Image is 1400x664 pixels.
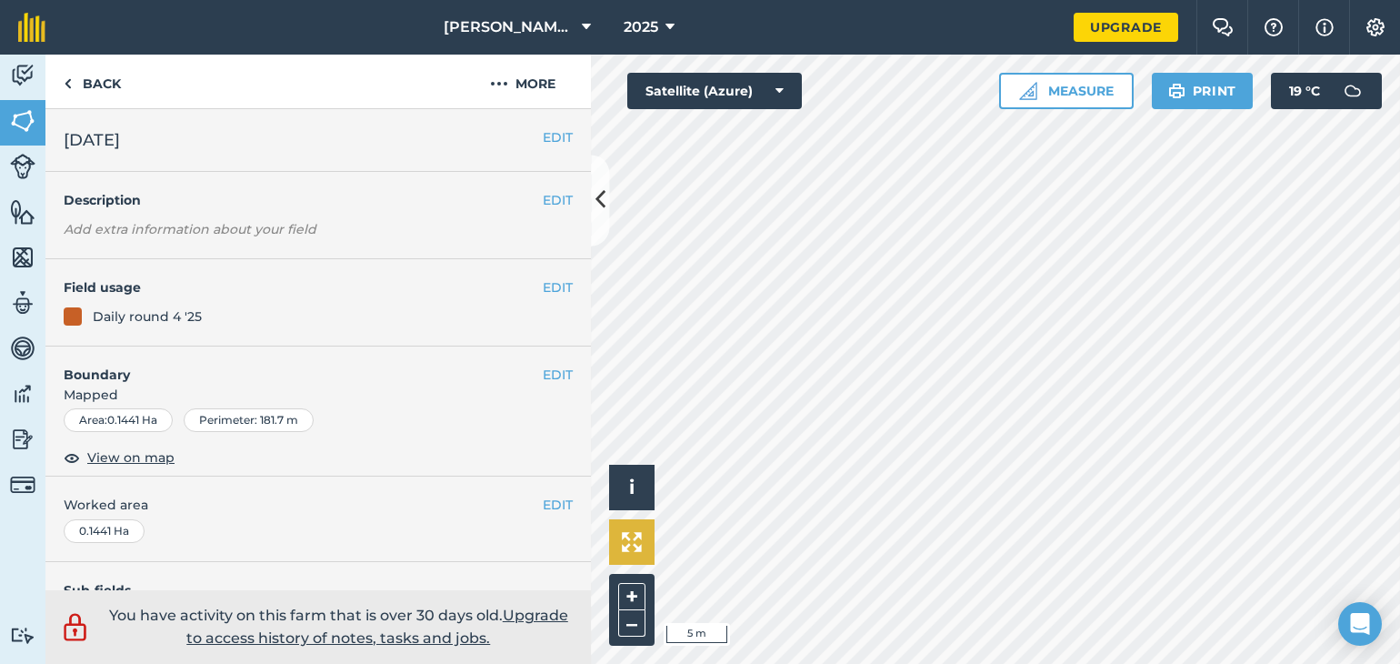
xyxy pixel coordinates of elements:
[444,16,575,38] span: [PERSON_NAME] Farm
[87,448,175,468] span: View on map
[999,73,1134,109] button: Measure
[93,307,202,327] div: Daily round 4 '25
[10,107,35,135] img: svg+xml;base64,PHN2ZyB4bWxucz0iaHR0cDovL3d3dy53My5vcmcvMjAwMC9zdmciIHdpZHRoPSI1NiIgaGVpZ2h0PSI2MC...
[543,495,573,515] button: EDIT
[59,610,91,644] img: svg+xml;base64,PD94bWwgdmVyc2lvbj0iMS4wIiBlbmNvZGluZz0idXRmLTgiPz4KPCEtLSBHZW5lcmF0b3I6IEFkb2JlIE...
[10,154,35,179] img: svg+xml;base64,PD94bWwgdmVyc2lvbj0iMS4wIiBlbmNvZGluZz0idXRmLTgiPz4KPCEtLSBHZW5lcmF0b3I6IEFkb2JlIE...
[627,73,802,109] button: Satellite (Azure)
[10,335,35,362] img: svg+xml;base64,PD94bWwgdmVyc2lvbj0iMS4wIiBlbmNvZGluZz0idXRmLTgiPz4KPCEtLSBHZW5lcmF0b3I6IEFkb2JlIE...
[618,583,645,610] button: +
[609,465,655,510] button: i
[64,73,72,95] img: svg+xml;base64,PHN2ZyB4bWxucz0iaHR0cDovL3d3dy53My5vcmcvMjAwMC9zdmciIHdpZHRoPSI5IiBoZWlnaHQ9IjI0Ii...
[10,289,35,317] img: svg+xml;base64,PD94bWwgdmVyc2lvbj0iMS4wIiBlbmNvZGluZz0idXRmLTgiPz4KPCEtLSBHZW5lcmF0b3I6IEFkb2JlIE...
[45,580,591,600] h4: Sub-fields
[10,198,35,226] img: svg+xml;base64,PHN2ZyB4bWxucz0iaHR0cDovL3d3dy53My5vcmcvMjAwMC9zdmciIHdpZHRoPSI1NiIgaGVpZ2h0PSI2MC...
[10,62,35,89] img: svg+xml;base64,PD94bWwgdmVyc2lvbj0iMS4wIiBlbmNvZGluZz0idXRmLTgiPz4KPCEtLSBHZW5lcmF0b3I6IEFkb2JlIE...
[64,127,120,153] span: [DATE]
[45,347,543,385] h4: Boundary
[184,408,314,432] div: Perimeter : 181.7 m
[10,244,35,271] img: svg+xml;base64,PHN2ZyB4bWxucz0iaHR0cDovL3d3dy53My5vcmcvMjAwMC9zdmciIHdpZHRoPSI1NiIgaGVpZ2h0PSI2MC...
[18,13,45,42] img: fieldmargin Logo
[1365,18,1386,36] img: A cog icon
[64,408,173,432] div: Area : 0.1441 Ha
[543,190,573,210] button: EDIT
[624,16,658,38] span: 2025
[1212,18,1234,36] img: Two speech bubbles overlapping with the left bubble in the forefront
[618,610,645,637] button: –
[622,532,642,552] img: Four arrows, one pointing top left, one top right, one bottom right and the last bottom left
[64,190,573,210] h4: Description
[10,627,35,644] img: svg+xml;base64,PD94bWwgdmVyc2lvbj0iMS4wIiBlbmNvZGluZz0idXRmLTgiPz4KPCEtLSBHZW5lcmF0b3I6IEFkb2JlIE...
[64,495,573,515] span: Worked area
[543,277,573,297] button: EDIT
[64,277,543,297] h4: Field usage
[455,55,591,108] button: More
[1152,73,1254,109] button: Print
[1335,73,1371,109] img: svg+xml;base64,PD94bWwgdmVyc2lvbj0iMS4wIiBlbmNvZGluZz0idXRmLTgiPz4KPCEtLSBHZW5lcmF0b3I6IEFkb2JlIE...
[10,472,35,498] img: svg+xml;base64,PD94bWwgdmVyc2lvbj0iMS4wIiBlbmNvZGluZz0idXRmLTgiPz4KPCEtLSBHZW5lcmF0b3I6IEFkb2JlIE...
[543,365,573,385] button: EDIT
[100,604,577,650] p: You have activity on this farm that is over 30 days old.
[64,221,316,237] em: Add extra information about your field
[543,127,573,147] button: EDIT
[64,447,80,468] img: svg+xml;base64,PHN2ZyB4bWxucz0iaHR0cDovL3d3dy53My5vcmcvMjAwMC9zdmciIHdpZHRoPSIxOCIgaGVpZ2h0PSIyNC...
[1338,602,1382,646] div: Open Intercom Messenger
[64,447,175,468] button: View on map
[1168,80,1185,102] img: svg+xml;base64,PHN2ZyB4bWxucz0iaHR0cDovL3d3dy53My5vcmcvMjAwMC9zdmciIHdpZHRoPSIxOSIgaGVpZ2h0PSIyNC...
[1315,16,1334,38] img: svg+xml;base64,PHN2ZyB4bWxucz0iaHR0cDovL3d3dy53My5vcmcvMjAwMC9zdmciIHdpZHRoPSIxNyIgaGVpZ2h0PSIxNy...
[10,380,35,407] img: svg+xml;base64,PD94bWwgdmVyc2lvbj0iMS4wIiBlbmNvZGluZz0idXRmLTgiPz4KPCEtLSBHZW5lcmF0b3I6IEFkb2JlIE...
[1271,73,1382,109] button: 19 °C
[1074,13,1178,42] a: Upgrade
[629,476,635,498] span: i
[490,73,508,95] img: svg+xml;base64,PHN2ZyB4bWxucz0iaHR0cDovL3d3dy53My5vcmcvMjAwMC9zdmciIHdpZHRoPSIyMCIgaGVpZ2h0PSIyNC...
[10,426,35,453] img: svg+xml;base64,PD94bWwgdmVyc2lvbj0iMS4wIiBlbmNvZGluZz0idXRmLTgiPz4KPCEtLSBHZW5lcmF0b3I6IEFkb2JlIE...
[64,519,145,543] div: 0.1441 Ha
[1289,73,1320,109] span: 19 ° C
[45,55,139,108] a: Back
[45,385,591,405] span: Mapped
[1019,82,1037,100] img: Ruler icon
[1263,18,1285,36] img: A question mark icon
